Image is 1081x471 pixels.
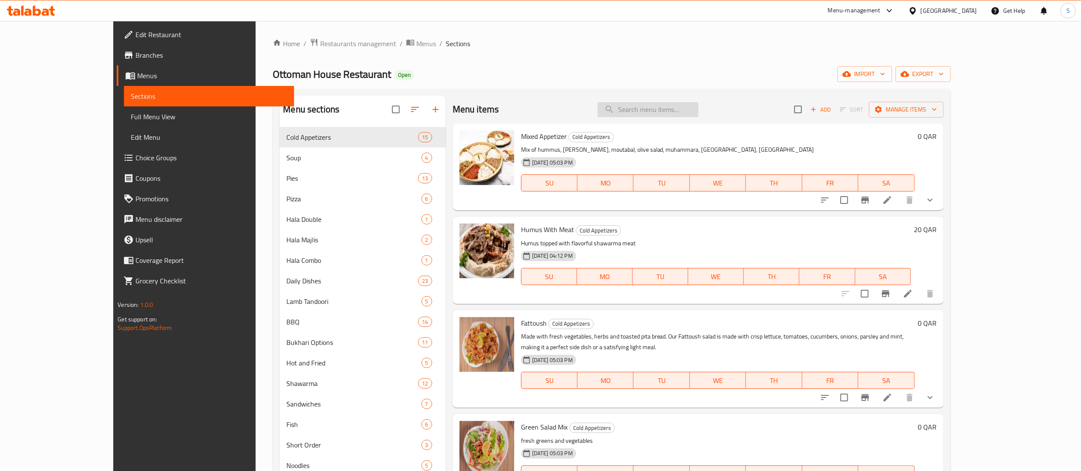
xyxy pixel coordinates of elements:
[521,331,915,353] p: Made with fresh vegetables, herbs and toasted pita bread. Our Fattoush salad is made with crisp l...
[131,91,287,101] span: Sections
[834,103,869,116] span: Select section first
[637,374,686,387] span: TU
[422,215,432,224] span: 1
[135,173,287,183] span: Coupons
[459,130,514,185] img: Mixed Appetizer
[387,100,405,118] span: Select all sections
[303,38,306,49] li: /
[746,372,802,389] button: TH
[789,100,807,118] span: Select section
[521,223,574,236] span: Humus With Meat
[806,177,855,189] span: FR
[418,277,431,285] span: 23
[918,317,937,329] h6: 0 QAR
[633,174,689,191] button: TU
[395,71,414,79] span: Open
[137,71,287,81] span: Menus
[117,24,294,45] a: Edit Restaurant
[421,235,432,245] div: items
[525,374,574,387] span: SU
[418,318,431,326] span: 14
[569,423,615,433] div: Cold Appetizers
[744,268,799,285] button: TH
[802,174,858,191] button: FR
[118,299,138,310] span: Version:
[286,153,421,163] span: Soup
[876,104,937,115] span: Manage items
[135,214,287,224] span: Menu disclaimer
[862,374,911,387] span: SA
[124,86,294,106] a: Sections
[286,235,421,245] span: Hala Majlis
[416,38,436,49] span: Menus
[895,66,951,82] button: export
[280,147,445,168] div: Soup4
[747,271,796,283] span: TH
[418,173,432,183] div: items
[521,268,577,285] button: SU
[569,132,613,142] span: Cold Appetizers
[135,194,287,204] span: Promotions
[117,188,294,209] a: Promotions
[418,378,432,389] div: items
[280,230,445,250] div: Hala Majlis2
[529,356,576,364] span: [DATE] 05:03 PM
[920,387,940,408] button: show more
[576,225,621,235] div: Cold Appetizers
[118,322,172,333] a: Support.OpsPlatform
[422,359,432,367] span: 5
[280,271,445,291] div: Daily Dishes23
[280,188,445,209] div: Pizza6
[580,271,629,283] span: MO
[286,276,418,286] div: Daily Dishes
[521,130,567,143] span: Mixed Appetizer
[286,440,421,450] div: Short Order
[869,102,944,118] button: Manage items
[286,173,418,183] span: Pies
[525,271,574,283] span: SU
[690,174,746,191] button: WE
[581,177,630,189] span: MO
[422,462,432,470] span: 5
[421,358,432,368] div: items
[521,436,915,446] p: fresh greens and vegetables
[117,209,294,230] a: Menu disclaimer
[459,317,514,372] img: Fattoush
[286,358,421,368] span: Hot and Fried
[914,224,937,235] h6: 20 QAR
[844,69,885,79] span: import
[920,283,940,304] button: delete
[577,174,633,191] button: MO
[140,299,153,310] span: 1.0.0
[286,214,421,224] div: Hala Double
[286,132,418,142] div: Cold Appetizers
[858,372,914,389] button: SA
[899,190,920,210] button: delete
[521,372,577,389] button: SU
[131,112,287,122] span: Full Menu View
[286,419,421,430] span: Fish
[529,159,576,167] span: [DATE] 05:03 PM
[581,374,630,387] span: MO
[837,66,892,82] button: import
[280,209,445,230] div: Hala Double1
[421,440,432,450] div: items
[273,38,950,49] nav: breadcrumb
[405,99,425,120] span: Sort sections
[422,195,432,203] span: 6
[273,65,391,84] span: Ottoman House Restaurant
[286,296,421,306] span: Lamb Tandoori
[283,103,339,116] h2: Menu sections
[286,399,421,409] div: Sandwiches
[529,449,576,457] span: [DATE] 05:03 PM
[280,250,445,271] div: Hala Combo1
[856,285,874,303] span: Select to update
[549,319,593,329] span: Cold Appetizers
[280,414,445,435] div: Fish6
[406,38,436,49] a: Menus
[688,268,744,285] button: WE
[899,387,920,408] button: delete
[117,250,294,271] a: Coverage Report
